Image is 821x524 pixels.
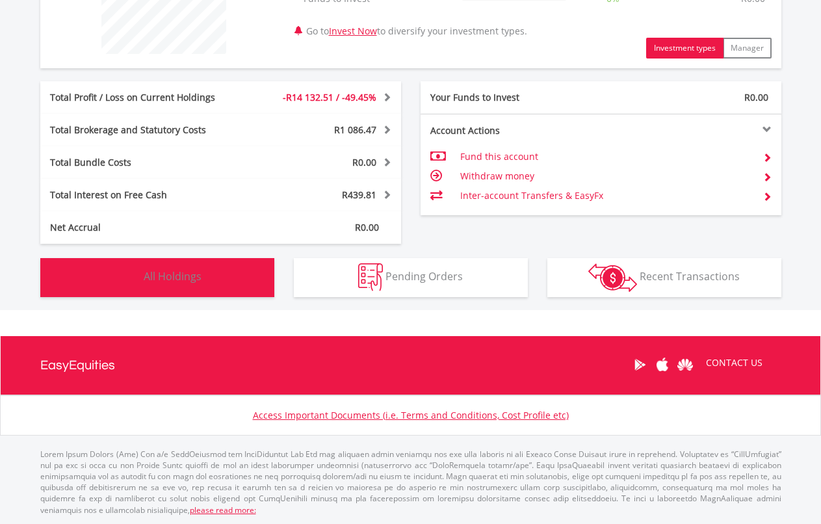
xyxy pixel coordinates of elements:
div: Account Actions [421,124,601,137]
div: Your Funds to Invest [421,91,601,104]
span: Pending Orders [385,269,463,283]
div: Net Accrual [40,221,251,234]
span: R0.00 [352,156,376,168]
button: Recent Transactions [547,258,781,297]
a: EasyEquities [40,336,115,395]
div: Total Profit / Loss on Current Holdings [40,91,251,104]
a: CONTACT US [697,345,772,381]
td: Inter-account Transfers & EasyFx [460,186,752,205]
span: R0.00 [744,91,768,103]
a: Huawei [674,345,697,385]
img: pending_instructions-wht.png [358,263,383,291]
span: R0.00 [355,221,379,233]
a: Access Important Documents (i.e. Terms and Conditions, Cost Profile etc) [253,409,569,421]
span: R1 086.47 [334,124,376,136]
a: Invest Now [329,25,377,37]
td: Fund this account [460,147,752,166]
button: Manager [723,38,772,59]
button: Pending Orders [294,258,528,297]
span: Recent Transactions [640,269,740,283]
img: transactions-zar-wht.png [588,263,637,292]
div: Total Interest on Free Cash [40,189,251,202]
a: Apple [651,345,674,385]
span: All Holdings [144,269,202,283]
p: Lorem Ipsum Dolors (Ame) Con a/e SeddOeiusmod tem InciDiduntut Lab Etd mag aliquaen admin veniamq... [40,449,781,516]
a: please read more: [190,504,256,516]
button: Investment types [646,38,723,59]
span: R439.81 [342,189,376,201]
button: All Holdings [40,258,274,297]
a: Google Play [629,345,651,385]
td: Withdraw money [460,166,752,186]
div: Total Bundle Costs [40,156,251,169]
span: -R14 132.51 / -49.45% [283,91,376,103]
div: Total Brokerage and Statutory Costs [40,124,251,137]
img: holdings-wht.png [113,263,141,291]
